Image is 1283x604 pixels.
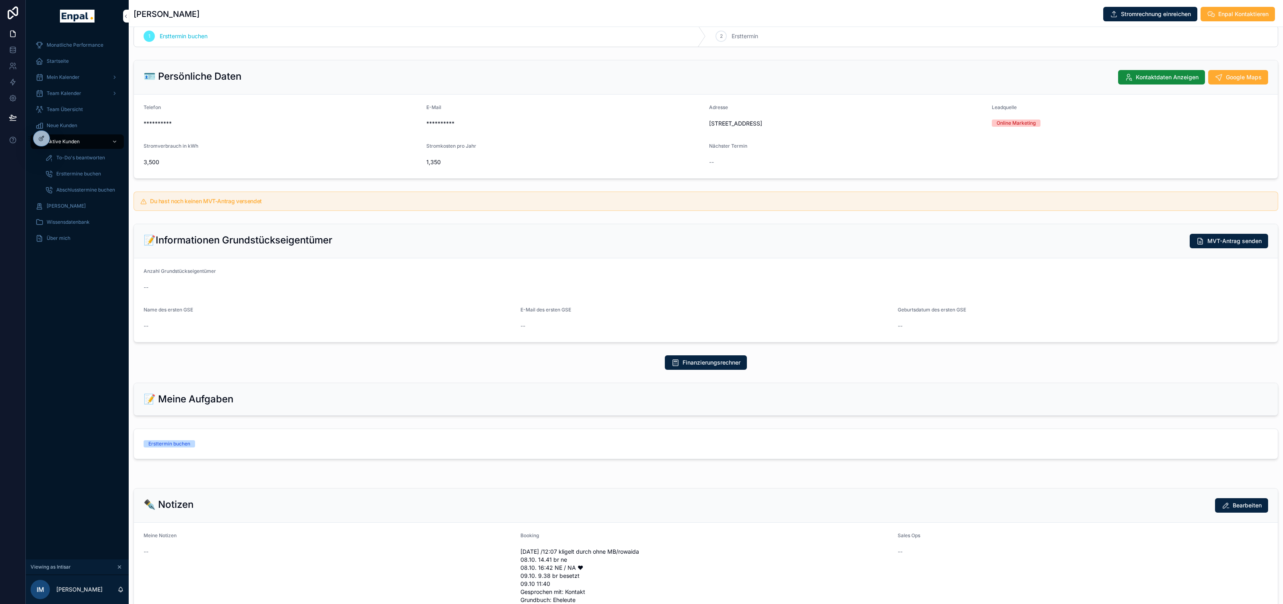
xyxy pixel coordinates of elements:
[720,33,723,39] span: 2
[56,585,103,594] p: [PERSON_NAME]
[31,102,124,117] a: Team Übersicht
[47,138,80,145] span: Aktive Kunden
[683,359,740,367] span: Finanzierungsrechner
[709,104,728,110] span: Adresse
[1201,7,1275,21] button: Enpal Kontaktieren
[898,307,966,313] span: Geburtsdatum des ersten GSE
[47,219,90,225] span: Wissensdatenbank
[144,307,193,313] span: Name des ersten GSE
[1226,73,1262,81] span: Google Maps
[1121,10,1191,18] span: Stromrechnung einreichen
[144,158,420,166] span: 3,500
[31,70,124,85] a: Mein Kalender
[47,90,81,97] span: Team Kalender
[898,322,903,330] span: --
[1118,70,1205,85] button: Kontaktdaten Anzeigen
[144,532,177,538] span: Meine Notizen
[148,33,150,39] span: 1
[426,104,441,110] span: E-Mail
[40,150,124,165] a: To-Do's beantworten
[47,106,83,113] span: Team Übersicht
[1218,10,1269,18] span: Enpal Kontaktieren
[1207,237,1262,245] span: MVT-Antrag senden
[150,198,1271,204] h5: Du hast noch keinen MVT-Antrag versendet
[47,58,69,64] span: Startseite
[1136,73,1199,81] span: Kontaktdaten Anzeigen
[426,158,703,166] span: 1,350
[997,120,1036,127] div: Online Marketing
[56,187,115,193] span: Abschlusstermine buchen
[520,307,571,313] span: E-Mail des ersten GSE
[47,42,103,48] span: Monatliche Performance
[144,283,148,291] span: --
[160,32,208,40] span: Ersttermin buchen
[148,440,190,447] div: Ersttermin buchen
[31,134,124,149] a: Aktive Kunden
[1215,498,1268,513] button: Bearbeiten
[40,167,124,181] a: Ersttermine buchen
[47,235,70,241] span: Über mich
[31,215,124,229] a: Wissensdatenbank
[520,322,525,330] span: --
[1103,7,1197,21] button: Stromrechnung einreichen
[144,143,198,149] span: Stromverbrauch in kWh
[60,10,94,23] img: App logo
[898,532,920,538] span: Sales Ops
[144,498,193,511] h2: ✒️ Notizen
[47,74,80,80] span: Mein Kalender
[144,104,161,110] span: Telefon
[47,122,77,129] span: Neue Kunden
[144,70,241,83] h2: 🪪 Persönliche Daten
[1208,70,1268,85] button: Google Maps
[56,171,101,177] span: Ersttermine buchen
[1233,501,1262,509] span: Bearbeiten
[898,548,903,556] span: --
[1190,234,1268,248] button: MVT-Antrag senden
[31,86,124,101] a: Team Kalender
[992,104,1017,110] span: Leadquelle
[144,268,216,274] span: Anzahl Grundstückseigentümer
[26,32,129,256] div: scrollable content
[144,548,148,556] span: --
[134,8,199,20] h1: [PERSON_NAME]
[709,143,747,149] span: Nächster Termin
[31,199,124,213] a: [PERSON_NAME]
[144,234,332,247] h2: 📝Informationen Grundstückseigentümer
[732,32,758,40] span: Ersttermin
[31,54,124,68] a: Startseite
[144,393,233,406] h2: 📝 Meine Aufgaben
[40,183,124,197] a: Abschlusstermine buchen
[31,118,124,133] a: Neue Kunden
[709,120,985,128] span: [STREET_ADDRESS]
[709,158,714,166] span: --
[37,585,44,594] span: IM
[134,429,1278,459] a: Ersttermin buchen
[665,355,747,370] button: Finanzierungsrechner
[426,143,476,149] span: Stromkosten pro Jahr
[31,564,71,570] span: Viewing as Intisar
[56,155,105,161] span: To-Do's beantworten
[144,322,148,330] span: --
[47,203,86,209] span: [PERSON_NAME]
[31,231,124,245] a: Über mich
[31,38,124,52] a: Monatliche Performance
[520,532,539,538] span: Booking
